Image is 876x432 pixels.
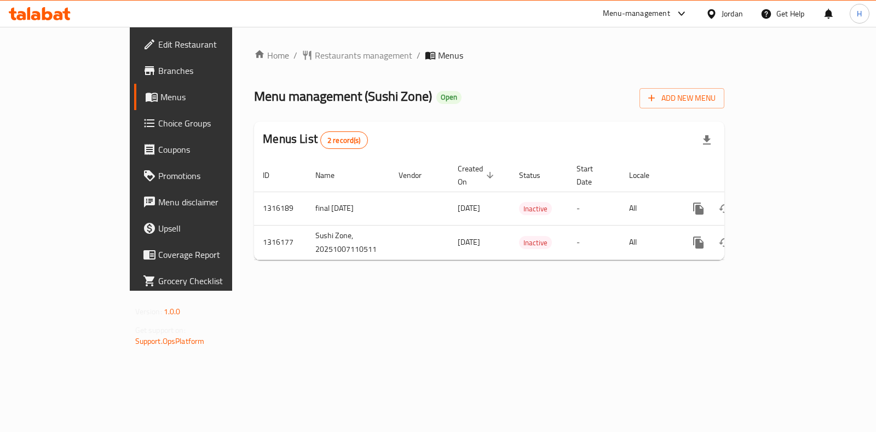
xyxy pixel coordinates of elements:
[158,248,267,261] span: Coverage Report
[307,225,390,260] td: Sushi Zone, 20251007110511
[158,64,267,77] span: Branches
[712,195,738,222] button: Change Status
[134,57,276,84] a: Branches
[134,110,276,136] a: Choice Groups
[164,304,181,319] span: 1.0.0
[320,131,368,149] div: Total records count
[685,229,712,256] button: more
[254,159,799,260] table: enhanced table
[458,162,497,188] span: Created On
[158,274,267,287] span: Grocery Checklist
[307,192,390,225] td: final [DATE]
[519,203,552,215] span: Inactive
[302,49,412,62] a: Restaurants management
[293,49,297,62] li: /
[458,235,480,249] span: [DATE]
[160,90,267,103] span: Menus
[677,159,799,192] th: Actions
[134,215,276,241] a: Upsell
[436,93,462,102] span: Open
[263,131,367,149] h2: Menus List
[722,8,743,20] div: Jordan
[134,31,276,57] a: Edit Restaurant
[639,88,724,108] button: Add New Menu
[315,169,349,182] span: Name
[134,189,276,215] a: Menu disclaimer
[568,225,620,260] td: -
[438,49,463,62] span: Menus
[685,195,712,222] button: more
[620,225,677,260] td: All
[857,8,862,20] span: H
[519,169,555,182] span: Status
[135,334,205,348] a: Support.OpsPlatform
[629,169,664,182] span: Locale
[158,222,267,235] span: Upsell
[134,268,276,294] a: Grocery Checklist
[254,225,307,260] td: 1316177
[417,49,420,62] li: /
[694,127,720,153] div: Export file
[254,84,432,108] span: Menu management ( Sushi Zone )
[620,192,677,225] td: All
[519,237,552,249] span: Inactive
[648,91,716,105] span: Add New Menu
[254,49,724,62] nav: breadcrumb
[134,84,276,110] a: Menus
[712,229,738,256] button: Change Status
[577,162,607,188] span: Start Date
[135,304,162,319] span: Version:
[458,201,480,215] span: [DATE]
[321,135,367,146] span: 2 record(s)
[134,241,276,268] a: Coverage Report
[568,192,620,225] td: -
[134,163,276,189] a: Promotions
[135,323,186,337] span: Get support on:
[263,169,284,182] span: ID
[158,195,267,209] span: Menu disclaimer
[134,136,276,163] a: Coupons
[436,91,462,104] div: Open
[158,38,267,51] span: Edit Restaurant
[254,192,307,225] td: 1316189
[158,169,267,182] span: Promotions
[603,7,670,20] div: Menu-management
[315,49,412,62] span: Restaurants management
[158,143,267,156] span: Coupons
[399,169,436,182] span: Vendor
[158,117,267,130] span: Choice Groups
